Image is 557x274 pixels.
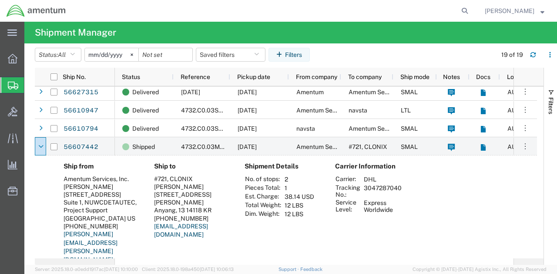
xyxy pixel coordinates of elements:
div: [STREET_ADDRESS] [64,191,140,198]
td: 3047287040 [361,184,405,198]
span: Amentum Services, Inc. [296,143,362,150]
td: 2 [282,175,317,184]
span: Pickup date [237,73,270,80]
span: Amentum [296,89,324,96]
div: [PERSON_NAME] [64,183,140,191]
span: 4732.C0.03SL.14090100.880E0110 [181,125,282,132]
a: Feedback [300,267,322,272]
span: navsta [349,107,367,114]
td: 38.14 USD [282,192,317,201]
span: To company [348,73,382,80]
span: Ship No. [63,73,86,80]
div: Suite 1, NUWCDETAUTEC, Project Support [64,198,140,214]
div: [PHONE_NUMBER] [154,215,231,222]
a: [PERSON_NAME][EMAIL_ADDRESS][PERSON_NAME][DOMAIN_NAME] [64,231,117,263]
span: From company [296,73,337,80]
span: All [58,51,66,58]
span: AUTEC - NAVY [507,107,547,114]
h4: Ship from [64,162,140,170]
span: 4732.C0.03MP.14090100.880C0110 [181,143,284,150]
div: Amentum Services, Inc. [64,175,140,183]
div: [GEOGRAPHIC_DATA] US [64,215,140,222]
span: Amentum Services, Inc. [349,89,414,96]
a: [EMAIL_ADDRESS][DOMAIN_NAME] [154,223,208,238]
h4: Shipment Manager [35,22,116,43]
span: Amentum Services, Inc. [296,107,362,114]
a: 56610947 [63,104,99,118]
span: Notes [443,73,460,80]
span: Docs [476,73,490,80]
th: Est. Charge: [245,192,282,201]
h4: Shipment Details [245,162,321,170]
span: 27AUG25 [181,89,200,96]
span: Ahmed Warraiat [485,6,534,16]
span: Reference [181,73,210,80]
a: 56607442 [63,140,99,154]
td: 1 [282,184,317,192]
span: SMAL [401,125,418,132]
span: 08/27/2025 [238,89,257,96]
h4: Ship to [154,162,231,170]
div: 19 of 19 [501,50,523,59]
span: Copyright © [DATE]-[DATE] Agistix Inc., All Rights Reserved [413,266,547,273]
th: Service Level: [335,198,361,214]
div: [STREET_ADDRESS][PERSON_NAME] [154,191,231,206]
span: AUTEC - NAVY [507,143,547,150]
span: AUTEC - NAVY [507,125,547,132]
th: Tracking No.: [335,184,361,198]
button: [PERSON_NAME] [484,6,545,16]
span: Client: 2025.18.0-198a450 [142,267,234,272]
input: Not set [139,48,192,61]
span: Filters [547,97,554,114]
button: Status:All [35,48,81,62]
div: [PERSON_NAME] [154,183,231,191]
td: 12 LBS [282,201,317,210]
th: Pieces Total: [245,184,282,192]
a: 56627315 [63,86,99,99]
span: 08/29/2025 [238,107,257,114]
a: 56610794 [63,122,99,136]
span: [DATE] 10:10:00 [104,267,138,272]
span: 08/27/2025 [238,143,257,150]
th: No. of stops: [245,175,282,184]
span: 4732.C0.03SL.14090100.880E0110 [181,107,282,114]
span: SMAL [401,89,418,96]
span: navsta [296,125,315,132]
span: Delivered [132,83,159,101]
span: Delivered [132,101,159,119]
th: Total Weight: [245,201,282,210]
td: Express Worldwide [361,198,405,214]
span: Location [507,73,531,80]
span: Delivered [132,119,159,138]
span: Ship mode [400,73,429,80]
span: Server: 2025.18.0-a0edd1917ac [35,267,138,272]
span: SMAL [401,143,418,150]
th: Dim. Weight: [245,210,282,218]
h4: Carrier Information [335,162,405,170]
img: logo [6,4,66,17]
span: AUTEC - NAVY [507,89,547,96]
span: 08/27/2025 [238,125,257,132]
span: Amentum Services, Inc. [349,125,414,132]
th: Carrier: [335,175,361,184]
td: DHL [361,175,405,184]
td: 12 LBS [282,210,317,218]
span: LTL [401,107,411,114]
div: Anyang, 13 14118 KR [154,206,231,214]
input: Not set [85,48,138,61]
span: #721, CLONIX [349,143,387,150]
span: [DATE] 10:06:13 [200,267,234,272]
span: Shipped [132,138,155,156]
button: Filters [268,48,310,62]
div: [PHONE_NUMBER] [64,222,140,230]
span: Status [122,73,140,80]
div: #721, CLONIX [154,175,231,183]
a: Support [278,267,300,272]
button: Saved filters [196,48,265,62]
